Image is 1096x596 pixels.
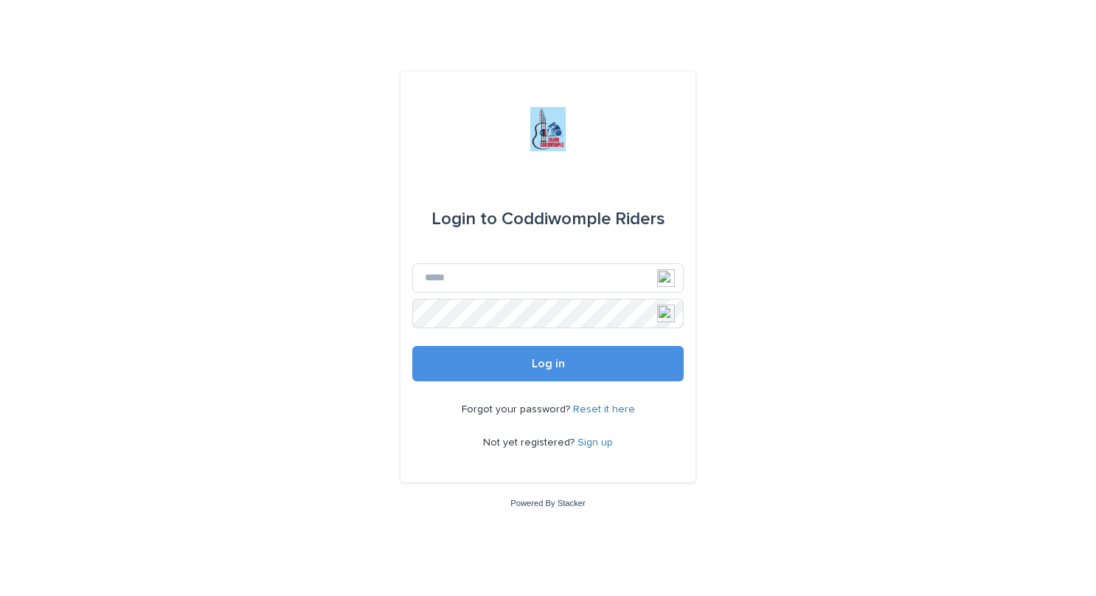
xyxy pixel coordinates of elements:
img: npw-badge-icon-locked.svg [657,269,675,287]
a: Reset it here [573,404,635,415]
span: Forgot your password? [462,404,573,415]
div: Coddiwomple Riders [431,198,665,240]
img: jxsLJbdS1eYBI7rVAS4p [530,107,566,151]
span: Login to [431,210,497,228]
a: Sign up [578,437,613,448]
img: npw-badge-icon-locked.svg [657,305,675,322]
a: Powered By Stacker [510,499,585,507]
span: Log in [532,358,565,370]
span: Not yet registered? [483,437,578,448]
button: Log in [412,346,684,381]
